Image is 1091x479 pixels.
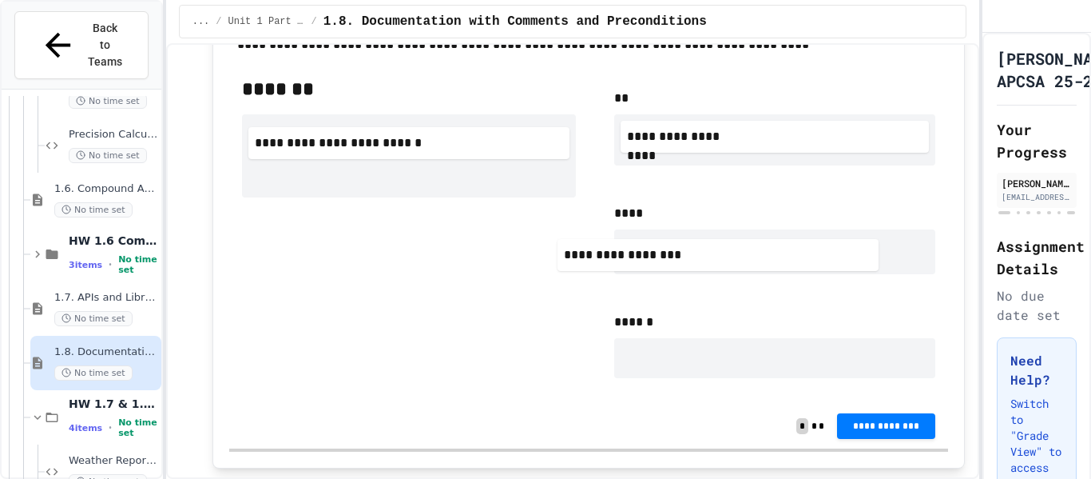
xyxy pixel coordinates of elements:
span: Back to Teams [86,20,124,70]
span: / [216,15,221,28]
span: 3 items [69,260,102,270]
div: No due date set [997,286,1077,325]
span: • [109,421,112,434]
span: HW 1.6 Compound Assignment Operators [69,234,158,248]
h2: Your Progress [997,118,1077,163]
h3: Need Help? [1010,351,1063,389]
span: 1.8. Documentation with Comments and Preconditions [54,345,158,359]
span: / [311,15,317,28]
span: No time set [118,417,158,438]
div: [PERSON_NAME] [1002,176,1072,190]
span: 4 items [69,423,102,433]
span: Weather Report Fixer [69,454,158,468]
span: No time set [69,94,147,109]
span: No time set [69,148,147,163]
div: [EMAIL_ADDRESS][DOMAIN_NAME] [1002,191,1072,203]
span: Precision Calculator System [69,128,158,142]
h2: Assignment Details [997,235,1077,280]
span: No time set [54,311,133,326]
span: 1.7. APIs and Libraries [54,291,158,305]
span: No time set [54,365,133,381]
span: Unit 1 Part 2: 1.5 - 1.9 [228,15,305,28]
button: Back to Teams [14,11,149,79]
span: No time set [54,202,133,218]
span: 1.8. Documentation with Comments and Preconditions [323,12,707,31]
span: HW 1.7 & 1.8 APIs & Documentations [69,397,158,411]
span: No time set [118,254,158,275]
span: ... [192,15,210,28]
span: • [109,258,112,271]
span: 1.6. Compound Assignment Operators [54,182,158,196]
